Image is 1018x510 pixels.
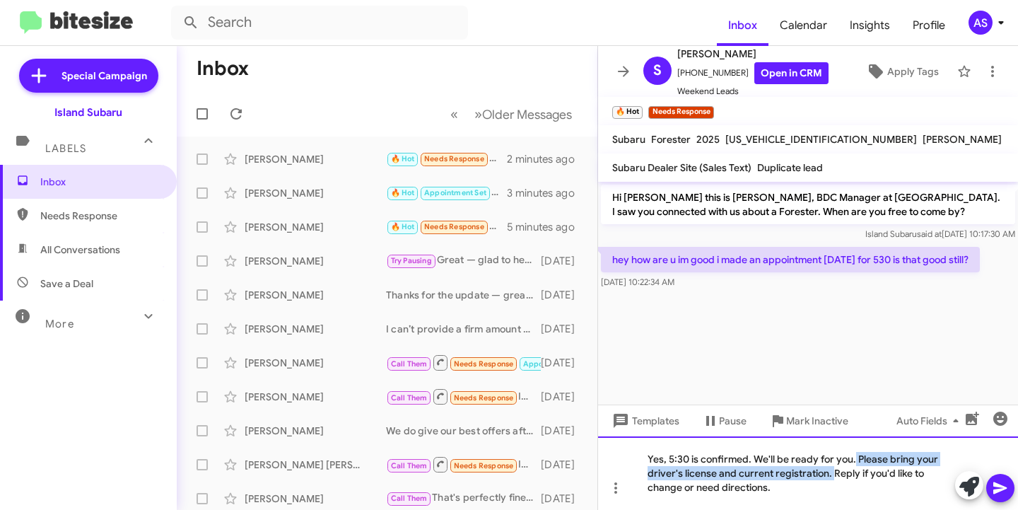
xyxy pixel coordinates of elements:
[454,359,514,369] span: Needs Response
[541,424,586,438] div: [DATE]
[386,288,541,302] div: Thanks for the update — great to know. Would you like me to schedule a visit for May to discuss n...
[386,490,541,506] div: That's perfectly fine! If you have any questions or need assistance later, feel free to reach out...
[482,107,572,122] span: Older Messages
[391,359,428,369] span: Call Them
[601,247,980,272] p: hey how are u im good i made an appointment [DATE] for 530 is that good still?
[62,69,147,83] span: Special Campaign
[245,356,386,370] div: [PERSON_NAME]
[541,390,586,404] div: [DATE]
[541,288,586,302] div: [DATE]
[923,133,1002,146] span: [PERSON_NAME]
[651,133,691,146] span: Forester
[391,188,415,197] span: 🔥 Hot
[391,256,432,265] span: Try Pausing
[391,154,415,163] span: 🔥 Hot
[541,322,586,336] div: [DATE]
[40,243,120,257] span: All Conversations
[245,322,386,336] div: [PERSON_NAME]
[454,393,514,402] span: Needs Response
[454,461,514,470] span: Needs Response
[865,228,1015,239] span: Island Subaru [DATE] 10:17:30 AM
[245,390,386,404] div: [PERSON_NAME]
[838,5,901,46] a: Insights
[391,494,428,503] span: Call Them
[691,408,758,434] button: Pause
[601,277,674,287] span: [DATE] 10:22:34 AM
[391,461,428,470] span: Call Them
[386,322,541,336] div: I can’t provide a firm amount without first inspecting your Impreza. Are you available to stop by...
[885,408,976,434] button: Auto Fields
[245,220,386,234] div: [PERSON_NAME]
[541,356,586,370] div: [DATE]
[386,456,541,473] div: Inbound Call
[609,408,679,434] span: Templates
[54,105,122,120] div: Island Subaru
[896,408,964,434] span: Auto Fields
[45,318,74,330] span: More
[424,222,484,231] span: Needs Response
[917,228,942,239] span: said at
[197,57,249,80] h1: Inbox
[245,458,386,472] div: [PERSON_NAME] [PERSON_NAME]
[612,106,643,119] small: 🔥 Hot
[677,84,829,98] span: Weekend Leads
[424,154,484,163] span: Needs Response
[386,253,541,269] div: Great — glad to hear! Shall I pencil you in for a tentative appointment [DATE]? What day/time wor...
[507,220,586,234] div: 5 minutes ago
[450,105,458,123] span: «
[245,254,386,268] div: [PERSON_NAME]
[45,142,86,155] span: Labels
[598,408,691,434] button: Templates
[601,185,1015,224] p: Hi [PERSON_NAME] this is [PERSON_NAME], BDC Manager at [GEOGRAPHIC_DATA]. I saw you connected wit...
[541,458,586,472] div: [DATE]
[541,492,586,506] div: [DATE]
[40,277,93,291] span: Save a Deal
[648,106,713,119] small: Needs Response
[757,161,823,174] span: Duplicate lead
[171,6,468,40] input: Search
[40,175,160,189] span: Inbox
[725,133,917,146] span: [US_VEHICLE_IDENTIFICATION_NUMBER]
[245,152,386,166] div: [PERSON_NAME]
[466,100,580,129] button: Next
[786,408,848,434] span: Mark Inactive
[19,59,158,93] a: Special Campaign
[598,436,1018,510] div: Yes, 5:30 is confirmed. We'll be ready for you. Please bring your driver's license and current re...
[391,393,428,402] span: Call Them
[245,492,386,506] div: [PERSON_NAME]
[853,59,950,84] button: Apply Tags
[245,288,386,302] div: [PERSON_NAME]
[386,424,541,438] div: We do give our best offers after physically seeing the vehicle, when can you come in for a proper...
[245,424,386,438] div: [PERSON_NAME]
[677,62,829,84] span: [PHONE_NUMBER]
[245,186,386,200] div: [PERSON_NAME]
[696,133,720,146] span: 2025
[768,5,838,46] a: Calendar
[719,408,747,434] span: Pause
[523,359,585,369] span: Appointment Set
[507,186,586,200] div: 3 minutes ago
[386,185,507,201] div: We will see you [DATE]!
[758,408,860,434] button: Mark Inactive
[887,59,939,84] span: Apply Tags
[541,254,586,268] div: [DATE]
[40,209,160,223] span: Needs Response
[677,45,829,62] span: [PERSON_NAME]
[424,188,486,197] span: Appointment Set
[386,151,507,167] div: hey how are u im good i made an appointment [DATE] for 530 is that good still?
[612,133,645,146] span: Subaru
[474,105,482,123] span: »
[717,5,768,46] a: Inbox
[956,11,1002,35] button: AS
[754,62,829,84] a: Open in CRM
[391,222,415,231] span: 🔥 Hot
[386,354,541,371] div: Inbound Call
[386,388,541,405] div: Inbound Call
[443,100,580,129] nav: Page navigation example
[901,5,956,46] a: Profile
[507,152,586,166] div: 2 minutes ago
